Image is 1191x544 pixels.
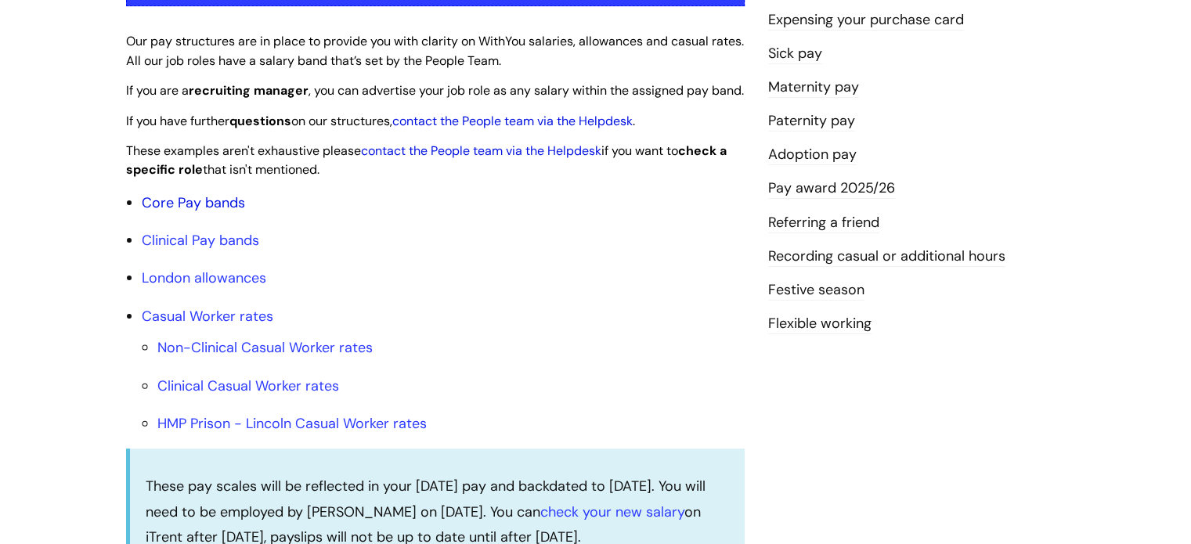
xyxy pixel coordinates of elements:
[768,314,872,334] a: Flexible working
[142,268,266,287] a: London allowances
[768,10,964,31] a: Expensing your purchase card
[189,82,309,99] strong: recruiting manager
[126,33,744,69] span: Our pay structures are in place to provide you with clarity on WithYou salaries, allowances and c...
[768,145,857,165] a: Adoption pay
[540,503,684,521] a: check your new salary
[768,44,822,64] a: Sick pay
[126,113,635,129] span: If you have further on our structures, .
[768,247,1005,267] a: Recording casual or additional hours
[142,307,273,326] a: Casual Worker rates
[768,213,879,233] a: Referring a friend
[768,178,895,199] a: Pay award 2025/26
[142,193,245,212] a: Core Pay bands
[157,376,339,395] a: Clinical Casual Worker rates
[157,338,373,357] a: Non-Clinical Casual Worker rates
[142,231,259,250] a: Clinical Pay bands
[768,280,864,301] a: Festive season
[361,142,601,159] a: contact the People team via the Helpdesk
[768,77,859,98] a: Maternity pay
[392,113,633,129] a: contact the People team via the Helpdesk
[157,414,427,433] a: HMP Prison - Lincoln Casual Worker rates
[126,142,727,178] span: These examples aren't exhaustive please if you want to that isn't mentioned.
[768,111,855,131] a: Paternity pay
[126,82,744,99] span: If you are a , you can advertise your job role as any salary within the assigned pay band.
[229,113,291,129] strong: questions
